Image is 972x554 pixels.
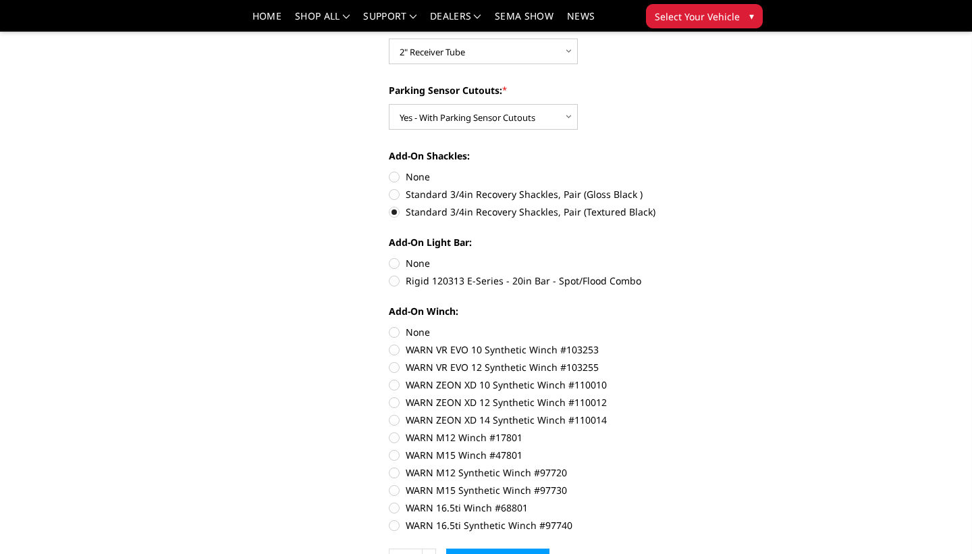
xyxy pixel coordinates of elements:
button: Select Your Vehicle [646,4,763,28]
label: WARN ZEON XD 10 Synthetic Winch #110010 [389,378,691,392]
span: Select Your Vehicle [655,9,740,24]
a: Home [252,11,281,31]
label: Standard 3/4in Recovery Shackles, Pair (Gloss Black ) [389,187,691,201]
label: WARN VR EVO 12 Synthetic Winch #103255 [389,360,691,374]
label: WARN ZEON XD 14 Synthetic Winch #110014 [389,413,691,427]
a: News [567,11,595,31]
label: WARN M15 Winch #47801 [389,448,691,462]
label: Parking Sensor Cutouts: [389,83,691,97]
label: Rigid 120313 E-Series - 20in Bar - Spot/Flood Combo [389,274,691,288]
label: WARN M12 Winch #17801 [389,430,691,445]
a: Support [363,11,416,31]
label: None [389,325,691,339]
span: ▾ [749,9,754,23]
a: Dealers [430,11,481,31]
label: WARN VR EVO 10 Synthetic Winch #103253 [389,343,691,357]
a: shop all [295,11,350,31]
label: Add-On Light Bar: [389,235,691,249]
a: SEMA Show [495,11,553,31]
label: Add-On Shackles: [389,149,691,163]
label: Standard 3/4in Recovery Shackles, Pair (Textured Black) [389,205,691,219]
label: None [389,256,691,270]
iframe: Chat Widget [905,489,972,554]
label: WARN 16.5ti Synthetic Winch #97740 [389,518,691,532]
label: WARN M12 Synthetic Winch #97720 [389,465,691,480]
label: WARN 16.5ti Winch #68801 [389,501,691,515]
label: None [389,170,691,184]
label: WARN M15 Synthetic Winch #97730 [389,483,691,497]
label: WARN ZEON XD 12 Synthetic Winch #110012 [389,395,691,409]
label: Add-On Winch: [389,304,691,318]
